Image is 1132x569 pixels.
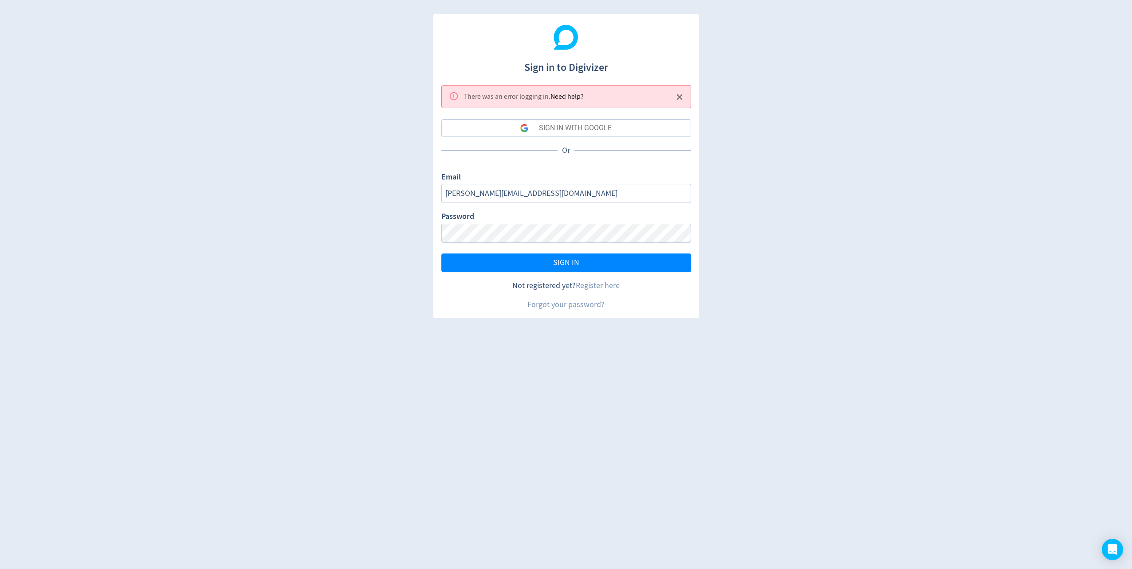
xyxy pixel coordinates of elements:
[672,90,687,105] button: Close
[441,253,691,272] button: SIGN IN
[550,92,584,101] span: Need help?
[441,171,461,184] label: Email
[558,145,574,156] p: Or
[576,281,620,291] a: Register here
[1102,539,1123,560] div: Open Intercom Messenger
[441,119,691,137] button: SIGN IN WITH GOOGLE
[539,119,612,137] div: SIGN IN WITH GOOGLE
[554,25,578,50] img: Digivizer Logo
[553,259,579,267] span: SIGN IN
[527,300,605,310] a: Forgot your password?
[441,52,691,75] h1: Sign in to Digivizer
[464,88,584,105] div: There was an error logging in .
[441,280,691,291] div: Not registered yet?
[441,211,474,223] label: Password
